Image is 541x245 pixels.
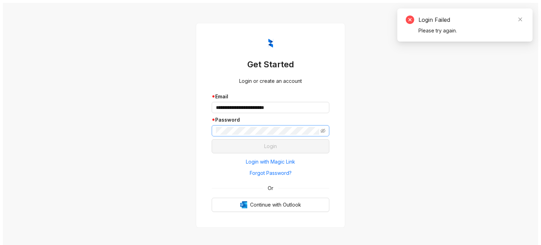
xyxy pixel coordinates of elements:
span: Continue with Outlook [250,201,301,209]
img: ZumaIcon [266,39,275,48]
div: Password [212,116,329,124]
div: Login Failed [418,16,524,24]
button: Login [212,139,329,153]
img: Outlook [240,201,247,208]
span: close [518,17,523,22]
div: Login or create an account [212,77,329,85]
h3: Get Started [212,59,329,70]
div: Email [212,93,329,100]
span: Login with Magic Link [246,158,295,166]
button: Forgot Password? [212,167,329,179]
button: OutlookContinue with Outlook [212,198,329,212]
button: Login with Magic Link [212,156,329,167]
span: Forgot Password? [250,169,292,177]
a: Close [516,16,524,23]
div: Please try again. [418,27,524,35]
span: Or [263,184,278,192]
span: eye-invisible [321,128,325,133]
span: close-circle [406,16,414,24]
